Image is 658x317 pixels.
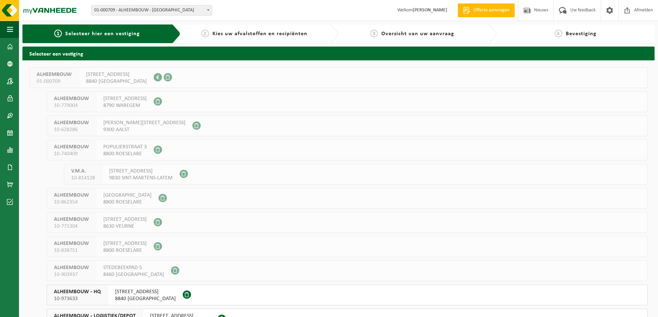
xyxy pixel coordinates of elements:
[71,175,95,181] span: 10-814128
[71,168,95,175] span: V.M.A.
[103,216,147,223] span: [STREET_ADDRESS]
[103,143,147,150] span: POPULIERSTRAAT 3
[54,223,89,230] span: 10-771304
[103,271,164,278] span: 8460 [GEOGRAPHIC_DATA]
[103,264,164,271] span: STEDEBEEKPAD 5
[381,31,454,37] span: Overzicht van uw aanvraag
[92,6,212,15] span: 01-000709 - ALHEEMBOUW - OOSTNIEUWKERKE
[103,95,147,102] span: [STREET_ADDRESS]
[54,271,89,278] span: 10-903937
[109,168,173,175] span: [STREET_ADDRESS]
[54,216,89,223] span: ALHEEMBOUW
[47,285,648,305] button: ALHEEMBOUW - HQ 10-973633 [STREET_ADDRESS]8840 [GEOGRAPHIC_DATA]
[54,30,62,37] span: 1
[115,295,176,302] span: 8840 [GEOGRAPHIC_DATA]
[54,102,89,109] span: 10-779004
[103,119,185,126] span: [PERSON_NAME][STREET_ADDRESS]
[65,31,140,37] span: Selecteer hier een vestiging
[103,126,185,133] span: 9300 AALST
[103,247,147,254] span: 8800 ROESELARE
[212,31,307,37] span: Kies uw afvalstoffen en recipiënten
[103,199,152,206] span: 8800 ROESELARE
[103,102,147,109] span: 8790 WAREGEM
[103,192,152,199] span: [GEOGRAPHIC_DATA]
[54,295,101,302] span: 10-973633
[103,150,147,157] span: 8800 ROESELARE
[458,3,515,17] a: Offerte aanvragen
[54,119,89,126] span: ALHEEMBOUW
[109,175,173,181] span: 9830 SINT-MARTENS-LATEM
[54,150,89,157] span: 10-740409
[54,126,89,133] span: 10-628286
[566,31,597,37] span: Bevestiging
[54,264,89,271] span: ALHEEMBOUW
[86,78,147,85] span: 8840 [GEOGRAPHIC_DATA]
[413,8,447,13] strong: [PERSON_NAME]
[54,240,89,247] span: ALHEEMBOUW
[54,95,89,102] span: ALHEEMBOUW
[86,71,147,78] span: [STREET_ADDRESS]
[37,71,72,78] span: ALHEEMBOUW
[115,288,176,295] span: [STREET_ADDRESS]
[91,5,212,16] span: 01-000709 - ALHEEMBOUW - OOSTNIEUWKERKE
[22,47,655,60] h2: Selecteer een vestiging
[103,223,147,230] span: 8630 VEURNE
[37,78,72,85] span: 01-000709
[472,7,511,14] span: Offerte aanvragen
[54,288,101,295] span: ALHEEMBOUW - HQ
[103,240,147,247] span: [STREET_ADDRESS]
[54,199,89,206] span: 10-862354
[54,143,89,150] span: ALHEEMBOUW
[54,192,89,199] span: ALHEEMBOUW
[54,247,89,254] span: 10-838751
[555,30,562,37] span: 4
[370,30,378,37] span: 3
[201,30,209,37] span: 2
